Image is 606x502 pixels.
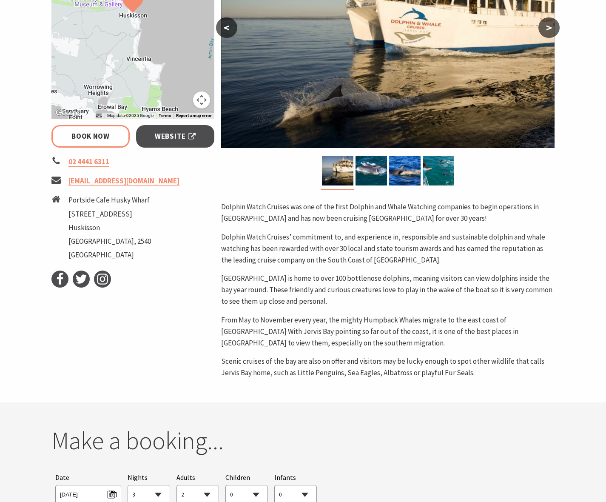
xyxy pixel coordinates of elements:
p: From May to November every year, the mighty Humpback Whales migrate to the east coast of [GEOGRAP... [221,314,555,349]
span: Nights [128,472,148,483]
span: Website [155,131,196,142]
img: Look! [423,156,454,185]
h2: Make a booking... [51,426,555,456]
p: Dolphin Watch Cruises was one of the first Dolphin and Whale Watching companies to begin operatio... [221,201,555,224]
li: [STREET_ADDRESS] [68,208,151,220]
span: Infants [274,473,296,482]
img: JB Dolphins2 [389,156,421,185]
button: Keyboard shortcuts [96,113,102,119]
li: [GEOGRAPHIC_DATA] [68,249,151,261]
span: Children [225,473,250,482]
span: Map data ©2025 Google [107,113,154,118]
a: Open this area in Google Maps (opens a new window) [54,108,82,119]
a: Book Now [51,125,130,148]
p: [GEOGRAPHIC_DATA] is home to over 100 bottlenose dolphins, meaning visitors can view dolphins ins... [221,273,555,308]
span: Adults [176,473,195,482]
img: Dolphin Watch Cruises Jervis Bay [322,156,353,185]
li: Huskisson [68,222,151,234]
img: Google [54,108,82,119]
a: Report a map error [176,113,212,118]
li: Portside Cafe Husky Wharf [68,194,151,206]
span: [DATE] [60,488,117,499]
a: 02 4441 6311 [68,157,109,167]
img: JB Dolphins [356,156,387,185]
button: < [216,17,237,38]
p: Dolphin Watch Cruises’ commitment to, and experience in, responsible and sustainable dolphin and ... [221,231,555,266]
a: Website [136,125,215,148]
button: Map camera controls [193,91,210,108]
li: [GEOGRAPHIC_DATA], 2540 [68,236,151,247]
p: Scenic cruises of the bay are also on offer and visitors may be lucky enough to spot other wildli... [221,356,555,379]
button: > [538,17,560,38]
span: Date [55,473,69,482]
a: Terms (opens in new tab) [159,113,171,118]
a: [EMAIL_ADDRESS][DOMAIN_NAME] [68,176,179,186]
